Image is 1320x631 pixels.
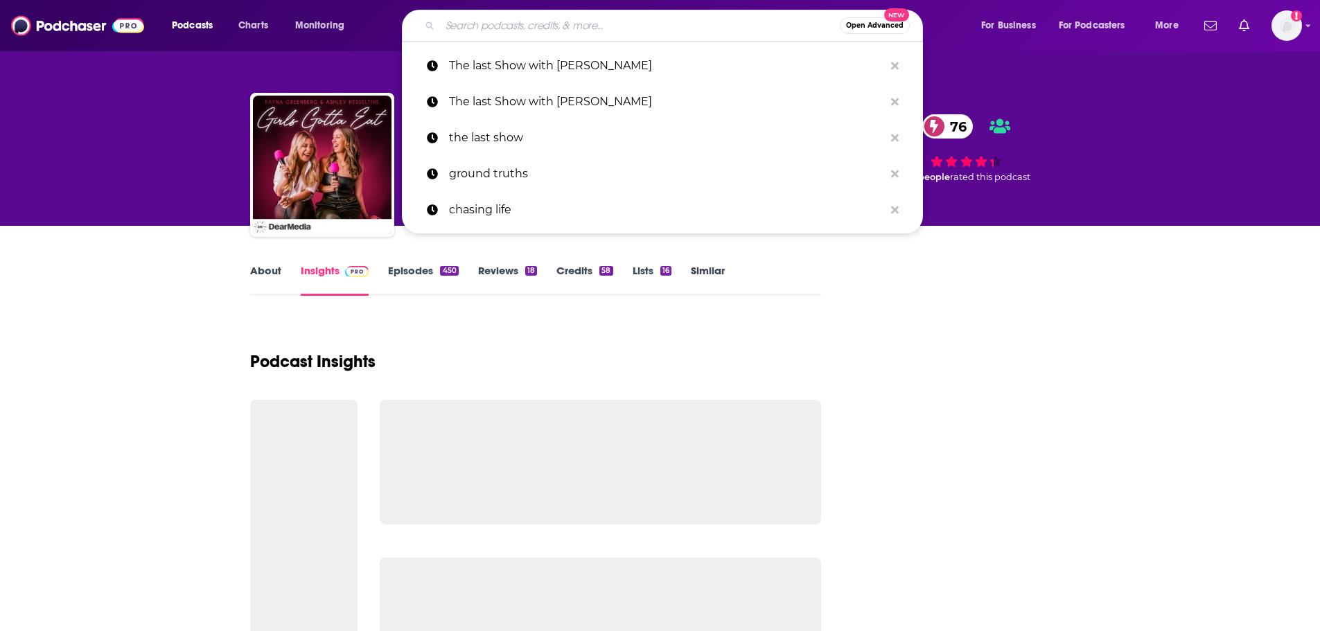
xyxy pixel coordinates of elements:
[162,15,231,37] button: open menu
[1271,10,1302,41] span: Logged in as SimonElement
[660,266,671,276] div: 16
[250,351,376,372] h1: Podcast Insights
[295,16,344,35] span: Monitoring
[402,192,923,228] a: chasing life
[449,84,884,120] p: The last Show with David Coper
[950,172,1030,182] span: rated this podcast
[981,16,1036,35] span: For Business
[402,84,923,120] a: The last Show with [PERSON_NAME]
[345,266,369,277] img: Podchaser Pro
[1145,15,1196,37] button: open menu
[1050,15,1145,37] button: open menu
[238,16,268,35] span: Charts
[936,114,974,139] span: 76
[922,114,974,139] a: 76
[440,15,840,37] input: Search podcasts, credits, & more...
[402,48,923,84] a: The last Show with [PERSON_NAME]
[1271,10,1302,41] button: Show profile menu
[250,264,281,296] a: About
[1233,14,1255,37] a: Show notifications dropdown
[633,264,671,296] a: Lists16
[301,264,369,296] a: InsightsPodchaser Pro
[905,172,950,182] span: 29 people
[599,266,613,276] div: 58
[884,8,909,21] span: New
[11,12,144,39] img: Podchaser - Follow, Share and Rate Podcasts
[1155,16,1179,35] span: More
[440,266,458,276] div: 450
[840,17,910,34] button: Open AdvancedNew
[1059,16,1125,35] span: For Podcasters
[1199,14,1222,37] a: Show notifications dropdown
[863,105,1071,191] div: 76 29 peoplerated this podcast
[229,15,276,37] a: Charts
[388,264,458,296] a: Episodes450
[449,156,884,192] p: ground truths
[691,264,725,296] a: Similar
[449,192,884,228] p: chasing life
[449,48,884,84] p: The last Show with David Cooper
[415,10,936,42] div: Search podcasts, credits, & more...
[402,120,923,156] a: the last show
[449,120,884,156] p: the last show
[285,15,362,37] button: open menu
[1271,10,1302,41] img: User Profile
[556,264,613,296] a: Credits58
[525,266,537,276] div: 18
[478,264,537,296] a: Reviews18
[253,96,391,234] img: Girls Gotta Eat
[846,22,904,29] span: Open Advanced
[402,156,923,192] a: ground truths
[971,15,1053,37] button: open menu
[172,16,213,35] span: Podcasts
[1291,10,1302,21] svg: Add a profile image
